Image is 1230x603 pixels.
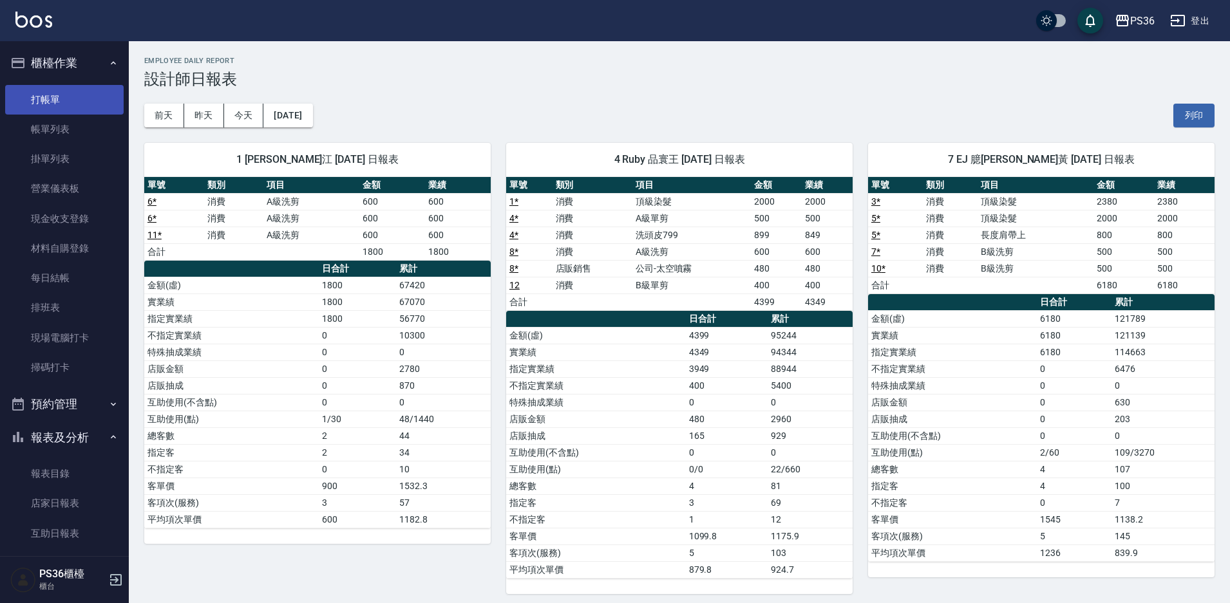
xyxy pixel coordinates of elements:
td: 2960 [768,411,853,427]
td: 600 [319,511,396,528]
td: 不指定客 [506,511,686,528]
td: 94344 [768,344,853,360]
td: 2000 [751,193,802,210]
th: 項目 [632,177,751,194]
td: 500 [1154,260,1215,277]
table: a dense table [144,177,491,261]
td: 34 [396,444,491,461]
td: 924.7 [768,561,853,578]
td: 600 [751,243,802,260]
td: 指定客 [868,478,1037,494]
td: 總客數 [144,427,319,444]
th: 金額 [359,177,425,194]
td: 合計 [144,243,204,260]
td: 6476 [1112,360,1215,377]
td: 店販抽成 [144,377,319,394]
td: 4349 [802,293,853,310]
th: 業績 [1154,177,1215,194]
td: 0 [686,444,768,461]
td: 頂級染髮 [632,193,751,210]
td: 600 [359,227,425,243]
td: 81 [768,478,853,494]
td: 1800 [425,243,491,260]
td: 400 [751,277,802,293]
a: 營業儀表板 [5,174,124,203]
h2: Employee Daily Report [144,57,1215,65]
a: 報表目錄 [5,459,124,488]
td: 0 [768,394,853,411]
td: 客單價 [506,528,686,544]
td: 899 [751,227,802,243]
td: 67070 [396,293,491,310]
button: save [1077,8,1103,33]
td: 203 [1112,411,1215,427]
td: 95244 [768,327,853,344]
button: 櫃檯作業 [5,46,124,80]
td: 1545 [1037,511,1112,528]
td: 1099.8 [686,528,768,544]
td: 金額(虛) [868,310,1037,327]
td: 總客數 [868,461,1037,478]
td: 金額(虛) [506,327,686,344]
td: 2780 [396,360,491,377]
td: 0 [1037,377,1112,394]
td: 1800 [319,293,396,310]
td: B級單剪 [632,277,751,293]
td: 0 [1037,494,1112,511]
td: 2 [319,444,396,461]
td: 2 [319,427,396,444]
td: 1800 [319,277,396,293]
td: 0/0 [686,461,768,478]
td: 消費 [553,243,632,260]
span: 1 [PERSON_NAME]江 [DATE] 日報表 [160,153,475,166]
td: A級洗剪 [263,227,359,243]
td: 消費 [204,193,264,210]
img: Logo [15,12,52,28]
td: 600 [359,210,425,227]
span: 7 EJ 臆[PERSON_NAME]黃 [DATE] 日報表 [884,153,1199,166]
td: 3949 [686,360,768,377]
td: 121139 [1112,327,1215,344]
td: 消費 [204,210,264,227]
th: 累計 [396,261,491,277]
td: 不指定客 [868,494,1037,511]
table: a dense table [868,294,1215,562]
td: 0 [319,327,396,344]
button: 前天 [144,104,184,127]
td: 0 [319,394,396,411]
td: 店販金額 [868,394,1037,411]
td: 849 [802,227,853,243]
td: 4399 [686,327,768,344]
td: 客單價 [144,478,319,494]
td: 互助使用(點) [144,411,319,427]
td: 10 [396,461,491,478]
td: 指定實業績 [868,344,1037,360]
a: 互助日報表 [5,519,124,548]
td: 114663 [1112,344,1215,360]
th: 項目 [263,177,359,194]
td: 1532.3 [396,478,491,494]
td: 4 [1037,478,1112,494]
td: 900 [319,478,396,494]
th: 類別 [204,177,264,194]
td: 839.9 [1112,544,1215,561]
td: 0 [319,360,396,377]
th: 項目 [978,177,1093,194]
td: 5 [686,544,768,561]
td: 1800 [319,310,396,327]
th: 金額 [1093,177,1154,194]
td: 22/660 [768,461,853,478]
td: 6180 [1154,277,1215,293]
td: 630 [1112,394,1215,411]
td: 3 [319,494,396,511]
td: 500 [1093,243,1154,260]
td: 1 [686,511,768,528]
td: 500 [1154,243,1215,260]
td: 121789 [1112,310,1215,327]
td: 480 [686,411,768,427]
td: B級洗剪 [978,243,1093,260]
td: 879.8 [686,561,768,578]
td: 公司-太空噴霧 [632,260,751,277]
button: [DATE] [263,104,312,127]
a: 材料自購登錄 [5,234,124,263]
